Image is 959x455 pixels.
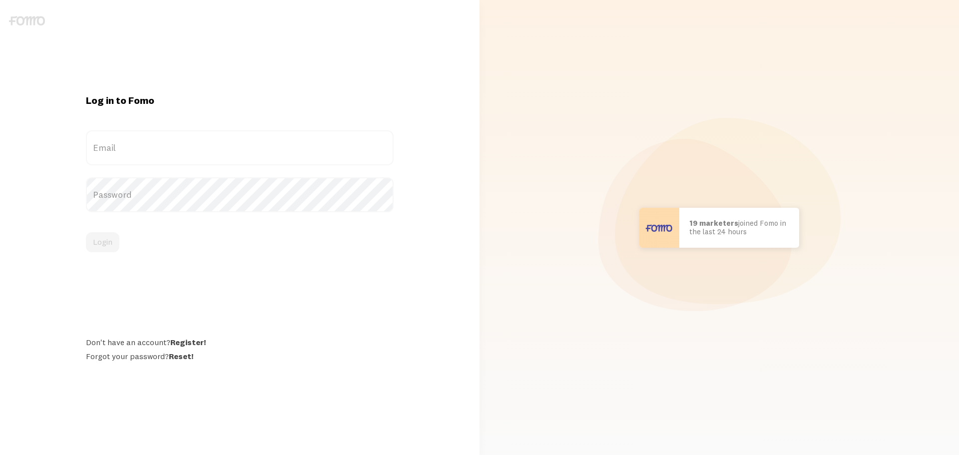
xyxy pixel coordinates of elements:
[689,218,738,228] b: 19 marketers
[86,130,394,165] label: Email
[639,208,679,248] img: User avatar
[9,16,45,25] img: fomo-logo-gray-b99e0e8ada9f9040e2984d0d95b3b12da0074ffd48d1e5cb62ac37fc77b0b268.svg
[86,337,394,347] div: Don't have an account?
[689,219,789,236] p: joined Fomo in the last 24 hours
[86,351,394,361] div: Forgot your password?
[169,351,193,361] a: Reset!
[86,94,394,107] h1: Log in to Fomo
[86,177,394,212] label: Password
[170,337,206,347] a: Register!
